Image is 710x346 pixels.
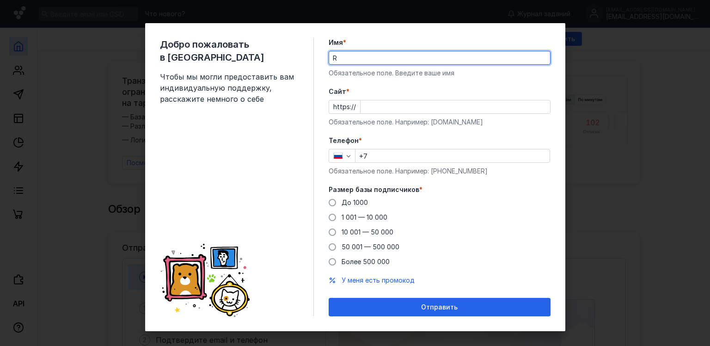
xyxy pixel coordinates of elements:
div: Обязательное поле. Например: [PHONE_NUMBER] [329,167,551,176]
span: Более 500 000 [342,258,390,266]
span: Чтобы мы могли предоставить вам индивидуальную поддержку, расскажите немного о себе [160,71,299,105]
div: Обязательное поле. Например: [DOMAIN_NAME] [329,117,551,127]
span: Телефон [329,136,359,145]
div: Обязательное поле. Введите ваше имя [329,68,551,78]
span: Имя [329,38,343,47]
span: 10 001 — 50 000 [342,228,393,236]
span: Cайт [329,87,346,96]
span: 50 001 — 500 000 [342,243,399,251]
span: У меня есть промокод [342,276,415,284]
span: 1 001 — 10 000 [342,213,387,221]
span: Добро пожаловать в [GEOGRAPHIC_DATA] [160,38,299,64]
span: Отправить [421,303,458,311]
button: Отправить [329,298,551,316]
span: Размер базы подписчиков [329,185,419,194]
button: У меня есть промокод [342,276,415,285]
span: До 1000 [342,198,368,206]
